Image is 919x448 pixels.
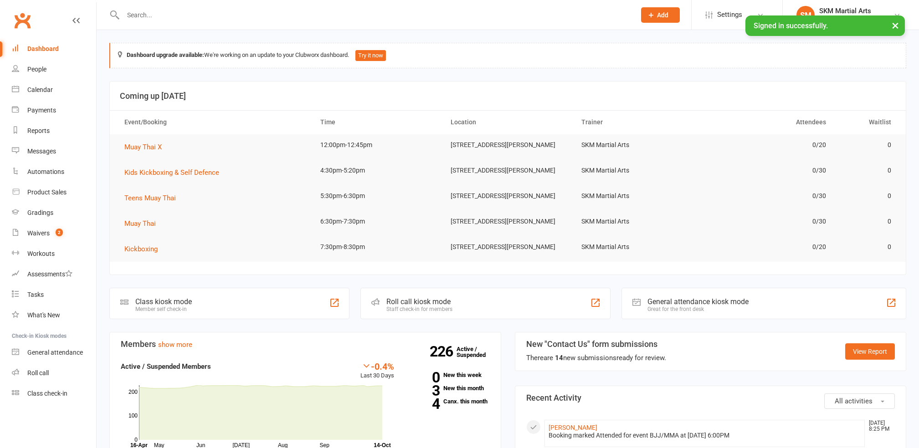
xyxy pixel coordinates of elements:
a: show more [158,341,192,349]
a: Class kiosk mode [12,383,96,404]
button: Kickboxing [124,244,164,255]
td: 6:30pm-7:30pm [312,211,442,232]
a: Clubworx [11,9,34,32]
div: Last 30 Days [360,361,394,381]
div: People [27,66,46,73]
td: 0/30 [703,211,834,232]
th: Waitlist [834,111,899,134]
th: Location [442,111,573,134]
a: Waivers 2 [12,223,96,244]
td: SKM Martial Arts [573,134,703,156]
td: 5:30pm-6:30pm [312,185,442,207]
span: Kids Kickboxing & Self Defence [124,168,219,177]
div: Calendar [27,86,53,93]
h3: New "Contact Us" form submissions [526,340,666,349]
div: Payments [27,107,56,114]
a: Automations [12,162,96,182]
div: Class kiosk mode [135,297,192,306]
div: General attendance [27,349,83,356]
button: Muay Thai X [124,142,168,153]
div: Class check-in [27,390,67,397]
div: Roll call kiosk mode [386,297,452,306]
div: Automations [27,168,64,175]
div: General attendance kiosk mode [647,297,749,306]
div: Dashboard [27,45,59,52]
div: Reports [27,127,50,134]
div: Booking marked Attended for event BJJ/MMA at [DATE] 6:00PM [549,432,861,439]
div: Member self check-in [135,306,192,312]
a: What's New [12,305,96,326]
strong: 14 [555,354,563,362]
td: [STREET_ADDRESS][PERSON_NAME] [442,134,573,156]
strong: 226 [430,345,457,358]
a: 0New this week [408,372,490,378]
a: 3New this month [408,385,490,391]
span: Settings [717,5,742,25]
a: Payments [12,100,96,121]
td: 0/20 [703,134,834,156]
strong: Active / Suspended Members [121,362,211,371]
div: Great for the front desk [647,306,749,312]
td: SKM Martial Arts [573,185,703,207]
th: Event/Booking [116,111,312,134]
td: 4:30pm-5:20pm [312,160,442,181]
td: 0 [834,160,899,181]
td: [STREET_ADDRESS][PERSON_NAME] [442,160,573,181]
button: Muay Thai [124,218,162,229]
span: Teens Muay Thai [124,194,176,202]
div: Messages [27,148,56,155]
th: Time [312,111,442,134]
td: [STREET_ADDRESS][PERSON_NAME] [442,236,573,258]
h3: Members [121,340,490,349]
h3: Coming up [DATE] [120,92,896,101]
strong: 3 [408,384,440,397]
div: SKM Martial Arts [819,7,871,15]
button: Teens Muay Thai [124,193,182,204]
div: Waivers [27,229,50,237]
td: 7:30pm-8:30pm [312,236,442,258]
h3: Recent Activity [526,393,895,402]
time: [DATE] 8:25 PM [864,420,894,432]
span: All activities [835,397,873,405]
a: Tasks [12,285,96,305]
td: [STREET_ADDRESS][PERSON_NAME] [442,211,573,232]
span: Muay Thai [124,219,156,228]
strong: 0 [408,371,440,384]
td: 0 [834,211,899,232]
span: Signed in successfully. [754,21,828,30]
td: SKM Martial Arts [573,236,703,258]
button: All activities [824,393,895,409]
th: Trainer [573,111,703,134]
a: Messages [12,141,96,162]
td: 0/30 [703,185,834,207]
td: 0 [834,236,899,258]
a: Dashboard [12,39,96,59]
button: × [887,15,904,35]
div: Tasks [27,291,44,298]
td: SKM Martial Arts [573,160,703,181]
a: 226Active / Suspended [457,339,497,365]
div: -0.4% [360,361,394,371]
th: Attendees [703,111,834,134]
span: Add [657,11,668,19]
a: Reports [12,121,96,141]
strong: 4 [408,397,440,411]
span: 2 [56,229,63,236]
a: Gradings [12,203,96,223]
a: General attendance kiosk mode [12,342,96,363]
a: Assessments [12,264,96,285]
a: People [12,59,96,80]
td: 0 [834,134,899,156]
button: Kids Kickboxing & Self Defence [124,167,226,178]
td: SKM Martial Arts [573,211,703,232]
input: Search... [120,9,630,21]
div: Roll call [27,369,49,377]
a: Workouts [12,244,96,264]
td: 0 [834,185,899,207]
a: Product Sales [12,182,96,203]
div: SM [796,6,815,24]
span: Muay Thai X [124,143,162,151]
div: Assessments [27,270,72,278]
button: Add [641,7,680,23]
a: View Report [845,343,895,360]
